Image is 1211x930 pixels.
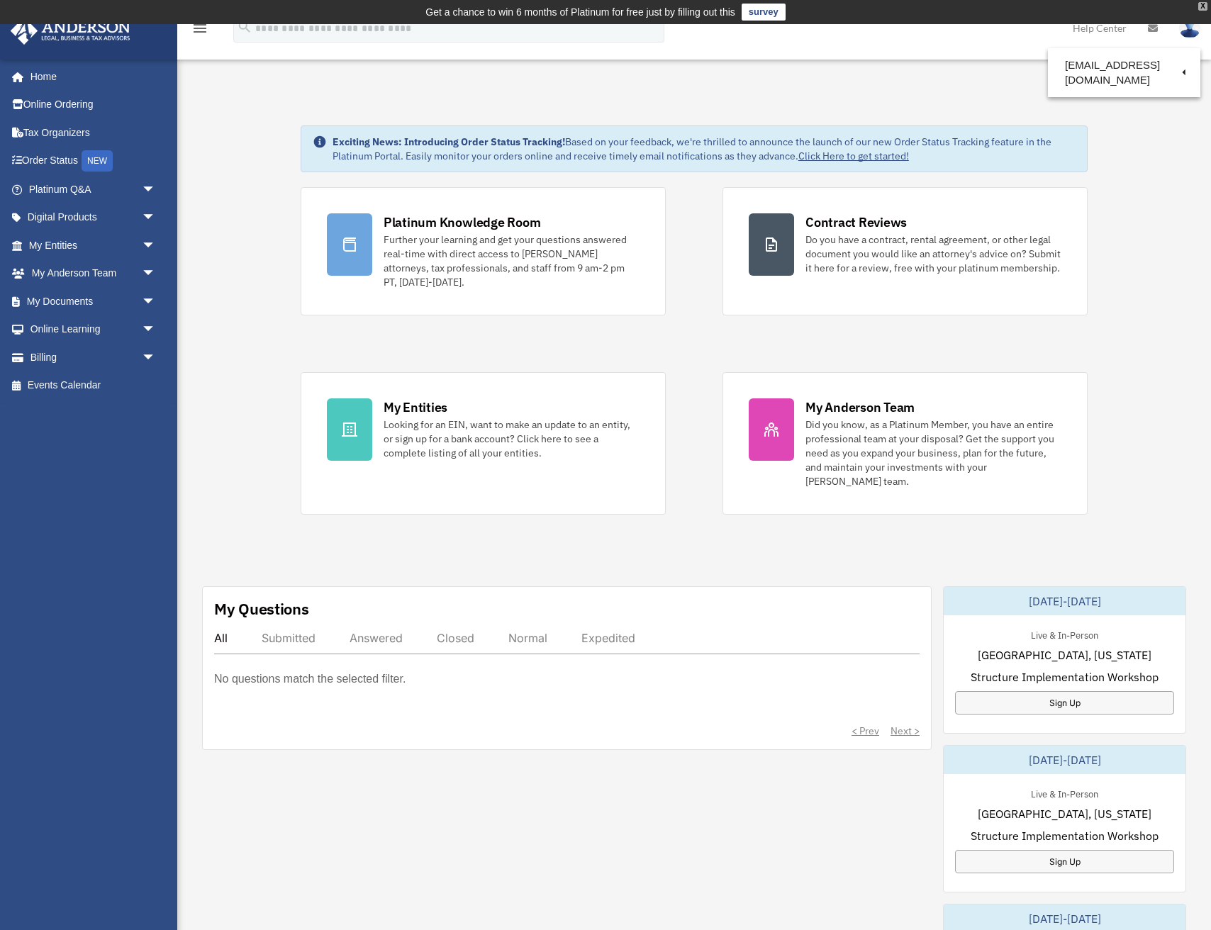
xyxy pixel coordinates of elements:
[384,398,447,416] div: My Entities
[262,631,316,645] div: Submitted
[425,4,735,21] div: Get a chance to win 6 months of Platinum for free just by filling out this
[10,259,177,288] a: My Anderson Teamarrow_drop_down
[142,231,170,260] span: arrow_drop_down
[944,746,1185,774] div: [DATE]-[DATE]
[350,631,403,645] div: Answered
[10,315,177,344] a: Online Learningarrow_drop_down
[333,135,1076,163] div: Based on your feedback, we're thrilled to announce the launch of our new Order Status Tracking fe...
[1198,2,1207,11] div: close
[6,17,135,45] img: Anderson Advisors Platinum Portal
[1020,785,1110,800] div: Live & In-Person
[10,91,177,119] a: Online Ordering
[214,598,309,620] div: My Questions
[384,232,640,289] div: Further your learning and get your questions answered real-time with direct access to [PERSON_NAM...
[805,232,1061,275] div: Do you have a contract, rental agreement, or other legal document you would like an attorney's ad...
[10,287,177,315] a: My Documentsarrow_drop_down
[805,418,1061,488] div: Did you know, as a Platinum Member, you have an entire professional team at your disposal? Get th...
[1048,52,1200,94] a: [EMAIL_ADDRESS][DOMAIN_NAME]
[10,343,177,371] a: Billingarrow_drop_down
[722,187,1088,315] a: Contract Reviews Do you have a contract, rental agreement, or other legal document you would like...
[301,187,666,315] a: Platinum Knowledge Room Further your learning and get your questions answered real-time with dire...
[142,343,170,372] span: arrow_drop_down
[10,62,170,91] a: Home
[944,587,1185,615] div: [DATE]-[DATE]
[437,631,474,645] div: Closed
[384,418,640,460] div: Looking for an EIN, want to make an update to an entity, or sign up for a bank account? Click her...
[82,150,113,172] div: NEW
[1020,627,1110,642] div: Live & In-Person
[10,231,177,259] a: My Entitiesarrow_drop_down
[237,19,252,35] i: search
[971,668,1159,685] span: Structure Implementation Workshop
[214,669,406,689] p: No questions match the selected filter.
[978,805,1151,822] span: [GEOGRAPHIC_DATA], [US_STATE]
[742,4,786,21] a: survey
[301,372,666,515] a: My Entities Looking for an EIN, want to make an update to an entity, or sign up for a bank accoun...
[142,175,170,204] span: arrow_drop_down
[798,150,909,162] a: Click Here to get started!
[805,398,915,416] div: My Anderson Team
[722,372,1088,515] a: My Anderson Team Did you know, as a Platinum Member, you have an entire professional team at your...
[384,213,541,231] div: Platinum Knowledge Room
[978,646,1151,663] span: [GEOGRAPHIC_DATA], [US_STATE]
[581,631,635,645] div: Expedited
[10,371,177,400] a: Events Calendar
[142,203,170,232] span: arrow_drop_down
[191,25,208,37] a: menu
[955,691,1174,715] a: Sign Up
[955,850,1174,873] a: Sign Up
[971,827,1159,844] span: Structure Implementation Workshop
[10,147,177,176] a: Order StatusNEW
[10,203,177,232] a: Digital Productsarrow_drop_down
[805,213,907,231] div: Contract Reviews
[142,287,170,316] span: arrow_drop_down
[142,259,170,288] span: arrow_drop_down
[10,118,177,147] a: Tax Organizers
[10,175,177,203] a: Platinum Q&Aarrow_drop_down
[1179,18,1200,38] img: User Pic
[214,631,228,645] div: All
[142,315,170,344] span: arrow_drop_down
[191,20,208,37] i: menu
[508,631,547,645] div: Normal
[333,135,565,148] strong: Exciting News: Introducing Order Status Tracking!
